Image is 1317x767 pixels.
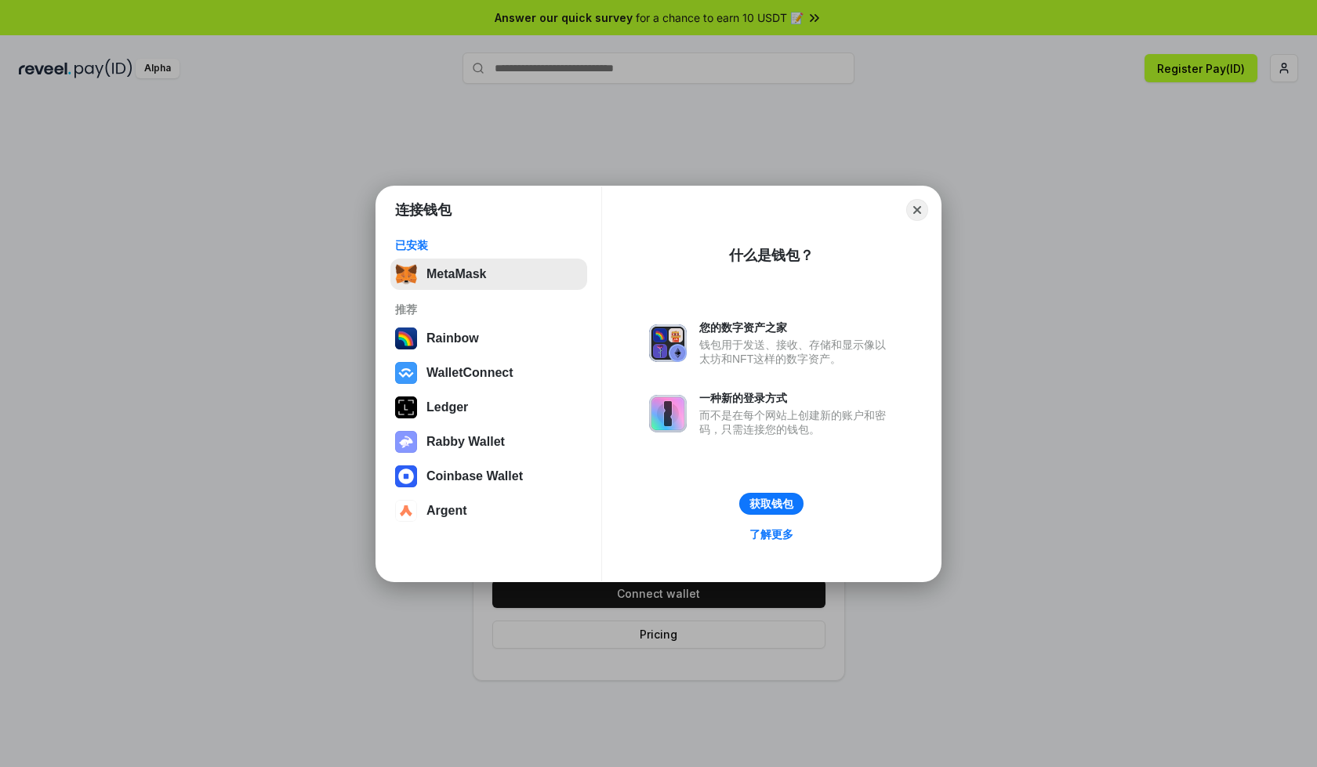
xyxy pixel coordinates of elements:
[649,324,687,362] img: svg+xml,%3Csvg%20xmlns%3D%22http%3A%2F%2Fwww.w3.org%2F2000%2Fsvg%22%20fill%3D%22none%22%20viewBox...
[699,408,894,436] div: 而不是在每个网站上创建新的账户和密码，只需连接您的钱包。
[395,327,417,349] img: svg+xml,%3Csvg%20width%3D%22120%22%20height%3D%22120%22%20viewBox%3D%220%200%20120%20120%22%20fil...
[426,504,467,518] div: Argent
[649,395,687,432] img: svg+xml,%3Csvg%20xmlns%3D%22http%3A%2F%2Fwww.w3.org%2F2000%2Fsvg%22%20fill%3D%22none%22%20viewBox...
[395,465,417,487] img: svg+xml,%3Csvg%20width%3D%2228%22%20height%3D%2228%22%20viewBox%3D%220%200%2028%2028%22%20fill%3D...
[426,366,513,380] div: WalletConnect
[390,357,587,389] button: WalletConnect
[390,259,587,290] button: MetaMask
[729,246,814,265] div: 什么是钱包？
[906,199,928,221] button: Close
[395,362,417,384] img: svg+xml,%3Csvg%20width%3D%2228%22%20height%3D%2228%22%20viewBox%3D%220%200%2028%2028%22%20fill%3D...
[395,263,417,285] img: svg+xml,%3Csvg%20fill%3D%22none%22%20height%3D%2233%22%20viewBox%3D%220%200%2035%2033%22%20width%...
[426,400,468,414] div: Ledger
[426,435,505,449] div: Rabby Wallet
[699,320,894,335] div: 您的数字资产之家
[395,302,582,317] div: 推荐
[395,201,452,219] h1: 连接钱包
[426,331,479,346] div: Rainbow
[426,267,486,281] div: MetaMask
[739,493,804,515] button: 获取钱包
[390,426,587,458] button: Rabby Wallet
[395,431,417,453] img: svg+xml,%3Csvg%20xmlns%3D%22http%3A%2F%2Fwww.w3.org%2F2000%2Fsvg%22%20fill%3D%22none%22%20viewBox...
[699,338,894,366] div: 钱包用于发送、接收、存储和显示像以太坊和NFT这样的数字资产。
[390,392,587,423] button: Ledger
[395,238,582,252] div: 已安装
[390,323,587,354] button: Rainbow
[740,524,803,544] a: 了解更多
[395,500,417,522] img: svg+xml,%3Csvg%20width%3D%2228%22%20height%3D%2228%22%20viewBox%3D%220%200%2028%2028%22%20fill%3D...
[749,527,793,541] div: 了解更多
[749,497,793,511] div: 获取钱包
[390,495,587,526] button: Argent
[390,461,587,492] button: Coinbase Wallet
[395,396,417,418] img: svg+xml,%3Csvg%20xmlns%3D%22http%3A%2F%2Fwww.w3.org%2F2000%2Fsvg%22%20width%3D%2228%22%20height%3...
[426,469,523,483] div: Coinbase Wallet
[699,391,894,405] div: 一种新的登录方式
